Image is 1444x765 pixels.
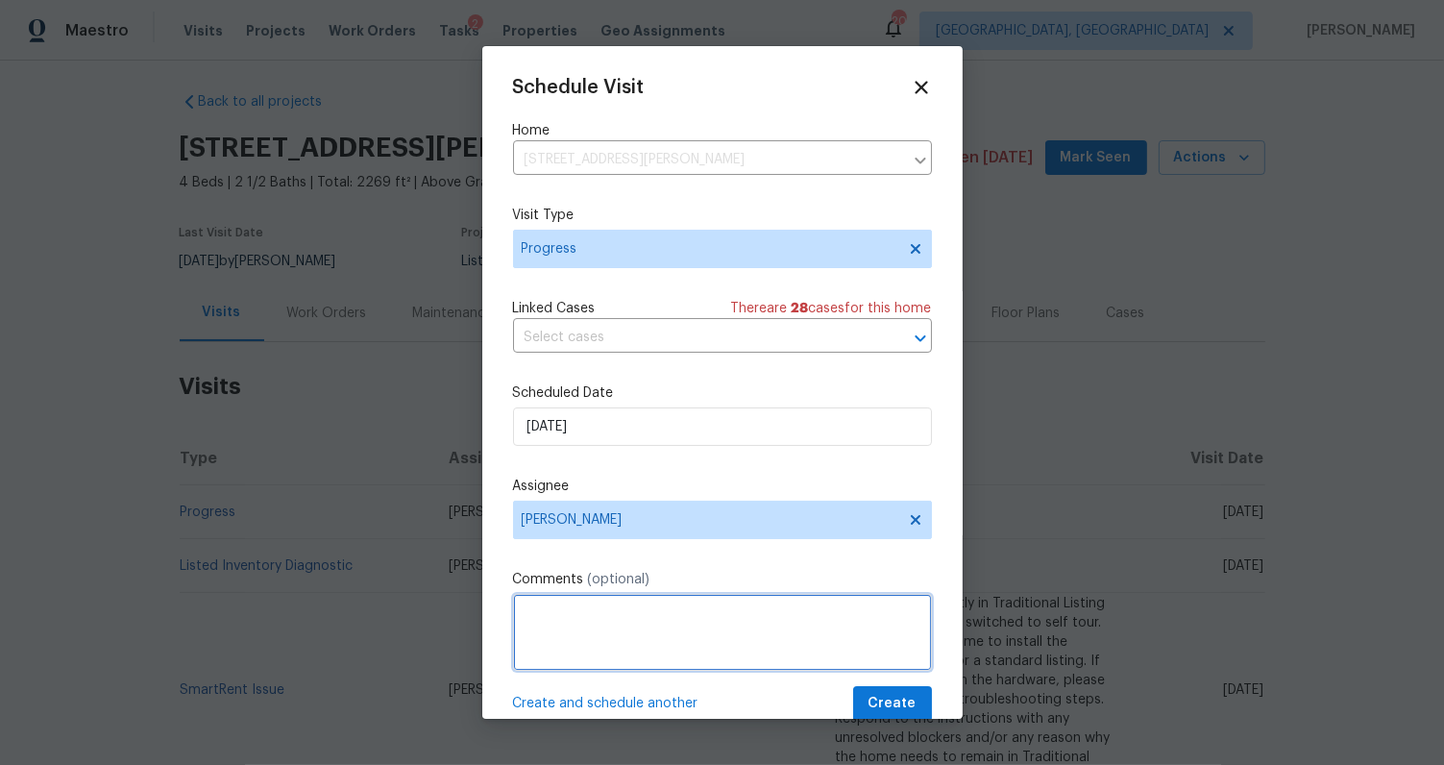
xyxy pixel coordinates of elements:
[513,299,596,318] span: Linked Cases
[911,77,932,98] span: Close
[513,407,932,446] input: M/D/YYYY
[522,512,898,528] span: [PERSON_NAME]
[869,692,917,716] span: Create
[792,302,809,315] span: 28
[522,239,895,259] span: Progress
[513,477,932,496] label: Assignee
[731,299,932,318] span: There are case s for this home
[513,206,932,225] label: Visit Type
[513,145,903,175] input: Enter in an address
[513,570,932,589] label: Comments
[853,686,932,722] button: Create
[513,121,932,140] label: Home
[513,383,932,403] label: Scheduled Date
[513,78,645,97] span: Schedule Visit
[588,573,650,586] span: (optional)
[513,323,878,353] input: Select cases
[513,694,698,713] span: Create and schedule another
[907,325,934,352] button: Open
